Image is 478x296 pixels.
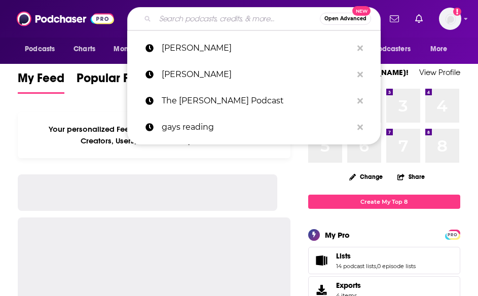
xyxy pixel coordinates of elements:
[419,67,460,77] a: View Profile
[67,40,101,59] a: Charts
[73,42,95,56] span: Charts
[312,253,332,268] a: Lists
[336,251,416,261] a: Lists
[376,263,377,270] span: ,
[77,70,151,92] span: Popular Feed
[343,170,389,183] button: Change
[336,281,361,290] span: Exports
[162,61,352,88] p: Aruthur Brooks
[127,114,381,140] a: gays reading
[439,8,461,30] img: User Profile
[162,114,352,140] p: gays reading
[25,42,55,56] span: Podcasts
[106,40,163,59] button: open menu
[18,70,64,92] span: My Feed
[386,10,403,27] a: Show notifications dropdown
[155,11,320,27] input: Search podcasts, credits, & more...
[352,6,371,16] span: New
[308,195,460,208] a: Create My Top 8
[453,8,461,16] svg: Add a profile image
[447,230,459,238] a: PRO
[423,40,460,59] button: open menu
[320,13,371,25] button: Open AdvancedNew
[447,231,459,239] span: PRO
[439,8,461,30] button: Show profile menu
[127,35,381,61] a: [PERSON_NAME]
[336,263,376,270] a: 14 podcast lists
[336,251,351,261] span: Lists
[355,40,425,59] button: open menu
[430,42,448,56] span: More
[397,167,425,187] button: Share
[18,112,290,158] div: Your personalized Feed is curated based on the Podcasts, Creators, Users, and Lists that you Follow.
[127,61,381,88] a: [PERSON_NAME]
[127,7,381,30] div: Search podcasts, credits, & more...
[439,8,461,30] span: Logged in as LBPublicity2
[162,35,352,61] p: Arthur Brooks
[362,42,411,56] span: For Podcasters
[17,9,114,28] img: Podchaser - Follow, Share and Rate Podcasts
[18,70,64,94] a: My Feed
[308,247,460,274] span: Lists
[324,16,366,21] span: Open Advanced
[325,230,350,240] div: My Pro
[114,42,150,56] span: Monitoring
[77,70,151,94] a: Popular Feed
[18,40,68,59] button: open menu
[377,263,416,270] a: 0 episode lists
[162,88,352,114] p: The Jefferson Fisher Podcast
[411,10,427,27] a: Show notifications dropdown
[127,88,381,114] a: The [PERSON_NAME] Podcast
